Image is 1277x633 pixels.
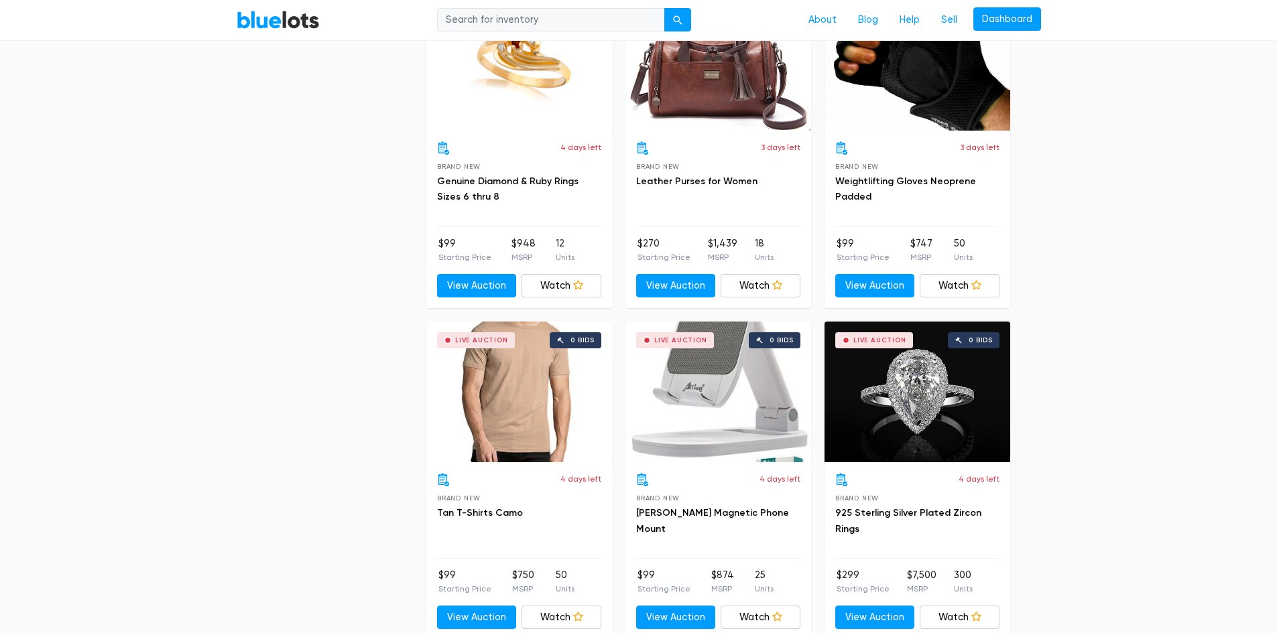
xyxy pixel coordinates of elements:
[770,337,794,344] div: 0 bids
[522,606,601,630] a: Watch
[835,163,879,170] span: Brand New
[711,583,734,595] p: MSRP
[954,583,973,595] p: Units
[636,507,789,535] a: [PERSON_NAME] Magnetic Phone Mount
[798,7,847,33] a: About
[556,568,574,595] li: 50
[556,251,574,263] p: Units
[853,337,906,344] div: Live Auction
[711,568,734,595] li: $874
[237,10,320,29] a: BlueLots
[556,583,574,595] p: Units
[920,606,999,630] a: Watch
[889,7,930,33] a: Help
[969,337,993,344] div: 0 bids
[835,507,981,535] a: 925 Sterling Silver Plated Zircon Rings
[837,251,890,263] p: Starting Price
[426,322,612,462] a: Live Auction 0 bids
[437,606,517,630] a: View Auction
[835,274,915,298] a: View Auction
[847,7,889,33] a: Blog
[438,251,491,263] p: Starting Price
[721,606,800,630] a: Watch
[835,175,976,203] a: Weightlifting Gloves Neoprene Padded
[437,507,523,518] a: Tan T-Shirts Camo
[907,568,936,595] li: $7,500
[954,568,973,595] li: 300
[637,236,690,263] li: $270
[907,583,936,595] p: MSRP
[755,583,774,595] p: Units
[636,494,680,502] span: Brand New
[636,163,680,170] span: Brand New
[438,583,491,595] p: Starting Price
[654,337,707,344] div: Live Auction
[511,236,536,263] li: $948
[512,568,534,595] li: $750
[835,606,915,630] a: View Auction
[755,251,774,263] p: Units
[837,568,890,595] li: $299
[637,583,690,595] p: Starting Price
[837,236,890,263] li: $99
[522,274,601,298] a: Watch
[437,274,517,298] a: View Auction
[511,251,536,263] p: MSRP
[637,568,690,595] li: $99
[761,141,800,153] p: 3 days left
[973,7,1041,31] a: Dashboard
[437,494,481,502] span: Brand New
[920,274,999,298] a: Watch
[455,337,508,344] div: Live Auction
[721,274,800,298] a: Watch
[437,175,579,203] a: Genuine Diamond & Ruby Rings Sizes 6 thru 8
[825,322,1010,462] a: Live Auction 0 bids
[910,236,932,263] li: $747
[708,251,737,263] p: MSRP
[755,568,774,595] li: 25
[556,236,574,263] li: 12
[560,473,601,485] p: 4 days left
[437,163,481,170] span: Brand New
[835,494,879,502] span: Brand New
[636,175,757,187] a: Leather Purses for Women
[954,236,973,263] li: 50
[960,141,999,153] p: 3 days left
[437,8,665,32] input: Search for inventory
[438,568,491,595] li: $99
[930,7,968,33] a: Sell
[755,236,774,263] li: 18
[637,251,690,263] p: Starting Price
[512,583,534,595] p: MSRP
[625,322,811,462] a: Live Auction 0 bids
[560,141,601,153] p: 4 days left
[438,236,491,263] li: $99
[708,236,737,263] li: $1,439
[910,251,932,263] p: MSRP
[837,583,890,595] p: Starting Price
[570,337,595,344] div: 0 bids
[759,473,800,485] p: 4 days left
[636,606,716,630] a: View Auction
[954,251,973,263] p: Units
[959,473,999,485] p: 4 days left
[636,274,716,298] a: View Auction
